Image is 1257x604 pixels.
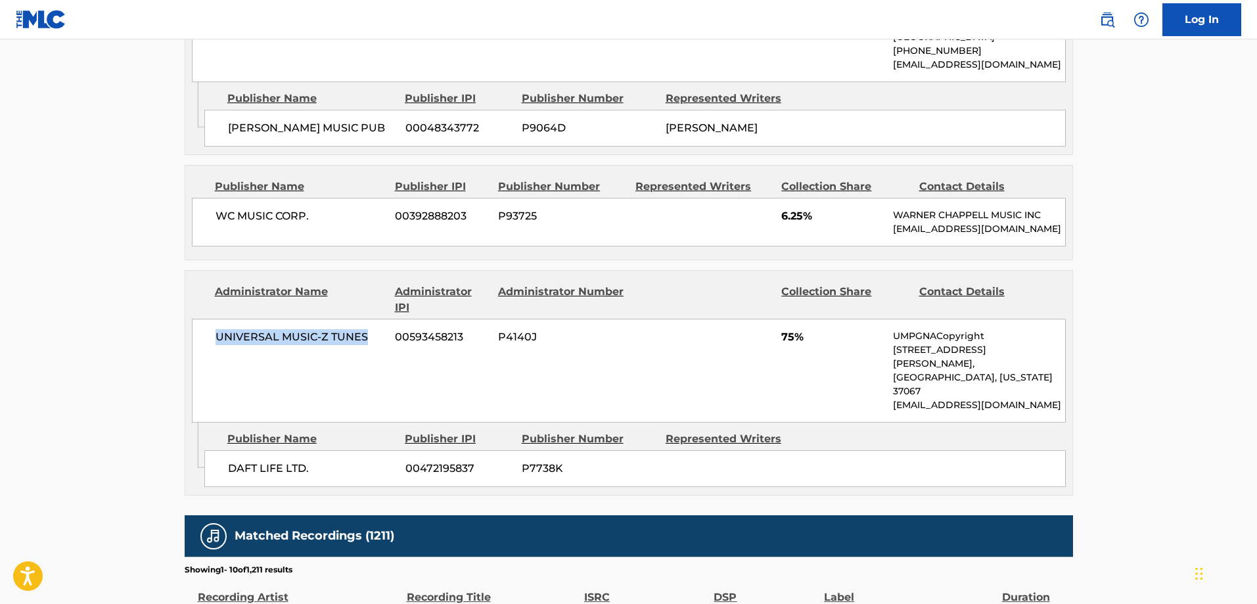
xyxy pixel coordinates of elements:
[16,10,66,29] img: MLC Logo
[1191,541,1257,604] iframe: Chat Widget
[635,179,771,195] div: Represented Writers
[893,44,1064,58] p: [PHONE_NUMBER]
[216,208,386,224] span: WC MUSIC CORP.
[893,208,1064,222] p: WARNER CHAPPELL MUSIC INC
[498,284,626,315] div: Administrator Number
[522,431,656,447] div: Publisher Number
[893,343,1064,371] p: [STREET_ADDRESS][PERSON_NAME],
[781,284,909,315] div: Collection Share
[781,179,909,195] div: Collection Share
[1133,12,1149,28] img: help
[522,461,656,476] span: P7738K
[405,120,512,136] span: 00048343772
[781,208,883,224] span: 6.25%
[666,431,800,447] div: Represented Writers
[395,208,488,224] span: 00392888203
[1162,3,1241,36] a: Log In
[395,284,488,315] div: Administrator IPI
[405,91,512,106] div: Publisher IPI
[185,564,292,576] p: Showing 1 - 10 of 1,211 results
[228,461,396,476] span: DAFT LIFE LTD.
[893,222,1064,236] p: [EMAIL_ADDRESS][DOMAIN_NAME]
[395,329,488,345] span: 00593458213
[395,179,488,195] div: Publisher IPI
[228,120,396,136] span: [PERSON_NAME] MUSIC PUB
[893,371,1064,398] p: [GEOGRAPHIC_DATA], [US_STATE] 37067
[893,329,1064,343] p: UMPGNACopyright
[405,431,512,447] div: Publisher IPI
[893,398,1064,412] p: [EMAIL_ADDRESS][DOMAIN_NAME]
[405,461,512,476] span: 00472195837
[666,122,758,134] span: [PERSON_NAME]
[1099,12,1115,28] img: search
[235,528,394,544] h5: Matched Recordings (1211)
[216,329,386,345] span: UNIVERSAL MUSIC-Z TUNES
[498,179,626,195] div: Publisher Number
[498,329,626,345] span: P4140J
[893,58,1064,72] p: [EMAIL_ADDRESS][DOMAIN_NAME]
[1128,7,1154,33] div: Help
[781,329,883,345] span: 75%
[227,431,395,447] div: Publisher Name
[1094,7,1120,33] a: Public Search
[522,120,656,136] span: P9064D
[666,91,800,106] div: Represented Writers
[919,284,1047,315] div: Contact Details
[215,179,385,195] div: Publisher Name
[1195,554,1203,593] div: Drag
[522,91,656,106] div: Publisher Number
[498,208,626,224] span: P93725
[919,179,1047,195] div: Contact Details
[215,284,385,315] div: Administrator Name
[206,528,221,544] img: Matched Recordings
[227,91,395,106] div: Publisher Name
